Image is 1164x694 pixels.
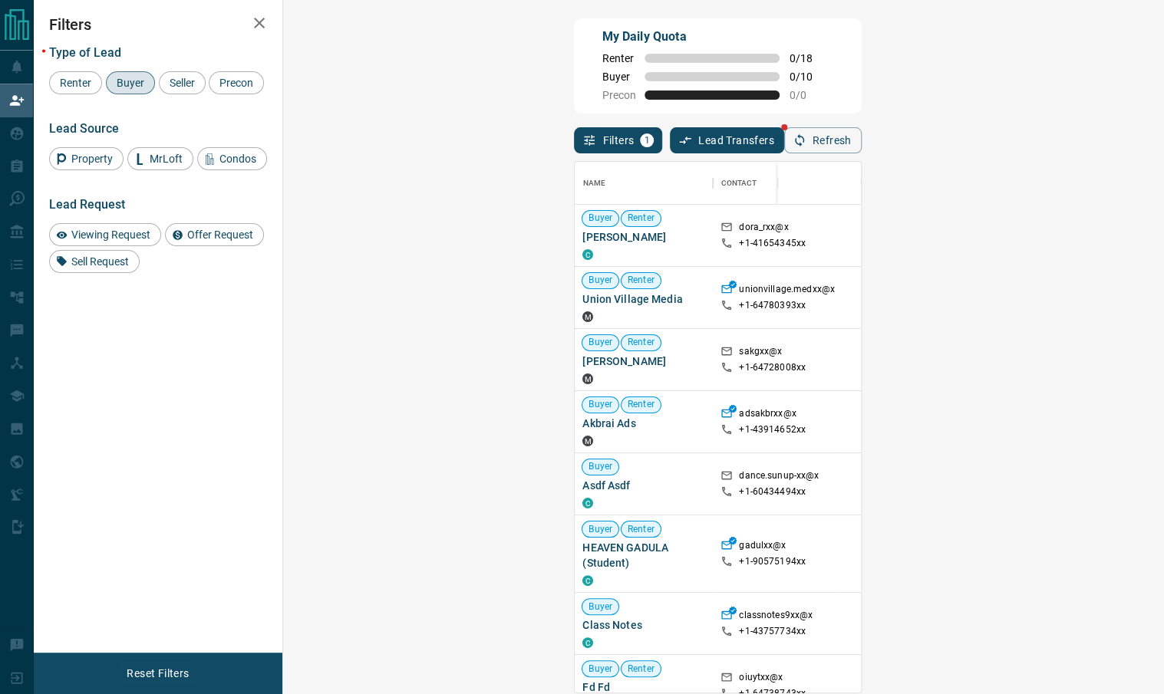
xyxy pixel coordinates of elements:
div: condos.ca [582,637,593,648]
span: Renter [622,663,661,676]
span: Buyer [582,600,618,613]
button: Refresh [784,127,862,153]
p: classnotes9xx@x [739,609,813,625]
div: mrloft.ca [582,311,593,322]
p: +1- 64780393xx [739,299,806,312]
span: 0 / 0 [789,89,823,101]
p: +1- 43914652xx [739,423,806,436]
p: dance.sunup-xx@x [739,469,819,485]
div: Name [575,162,713,205]
div: Precon [209,71,264,94]
span: Buyer [602,71,635,83]
span: Renter [622,274,661,287]
span: Buyer [111,77,150,89]
span: Buyer [582,663,618,676]
span: HEAVEN GADULA (Student) [582,540,705,571]
div: Buyer [106,71,155,94]
div: mrloft.ca [582,436,593,446]
p: +1- 43757734xx [739,625,806,638]
span: 0 / 18 [789,52,823,64]
span: 0 / 10 [789,71,823,83]
div: condos.ca [582,575,593,586]
p: adsakbrxx@x [739,407,796,423]
div: Condos [197,147,267,170]
h2: Filters [49,15,267,34]
span: 1 [641,135,652,146]
div: Seller [159,71,206,94]
span: [PERSON_NAME] [582,354,705,369]
button: Filters1 [574,127,662,153]
span: MrLoft [144,153,188,165]
div: Offer Request [165,223,264,246]
p: dora_rxx@x [739,221,788,237]
p: +1- 90575194xx [739,555,806,568]
div: MrLoft [127,147,193,170]
span: Renter [622,212,661,225]
span: Asdf Asdf [582,478,705,493]
span: Precon [214,77,259,89]
span: Buyer [582,336,618,349]
span: Property [66,153,118,165]
span: Precon [602,89,635,101]
div: Contact [720,162,757,205]
span: Buyer [582,398,618,411]
button: Reset Filters [117,660,199,686]
button: Lead Transfers [670,127,784,153]
span: [PERSON_NAME] [582,229,705,245]
span: Buyer [582,212,618,225]
div: Contact [713,162,836,205]
span: Buyer [582,460,618,473]
div: Sell Request [49,250,140,273]
span: Renter [622,398,661,411]
div: Renter [49,71,102,94]
p: +1- 60434494xx [739,485,806,498]
span: Condos [214,153,262,165]
div: condos.ca [582,249,593,260]
span: Union Village Media [582,291,705,307]
span: Sell Request [66,255,134,268]
span: Lead Request [49,197,125,212]
span: Viewing Request [66,229,156,241]
div: Viewing Request [49,223,161,246]
span: Renter [602,52,635,64]
div: condos.ca [582,498,593,508]
p: +1- 41654345xx [739,237,806,250]
span: Buyer [582,274,618,287]
p: unionvillage.medxx@x [739,283,835,299]
p: sakgxx@x [739,345,782,361]
span: Offer Request [182,229,259,241]
div: mrloft.ca [582,373,593,384]
div: Property [49,147,124,170]
span: Type of Lead [49,45,121,60]
span: Class Notes [582,617,705,633]
span: Lead Source [49,121,119,136]
span: Renter [54,77,97,89]
span: Akbrai Ads [582,416,705,431]
p: My Daily Quota [602,28,823,46]
span: Renter [622,523,661,536]
span: Renter [622,336,661,349]
p: +1- 64728008xx [739,361,806,374]
div: Name [582,162,605,205]
span: Seller [164,77,200,89]
p: oiuytxx@x [739,671,783,687]
p: gadulxx@x [739,539,786,555]
span: Buyer [582,523,618,536]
